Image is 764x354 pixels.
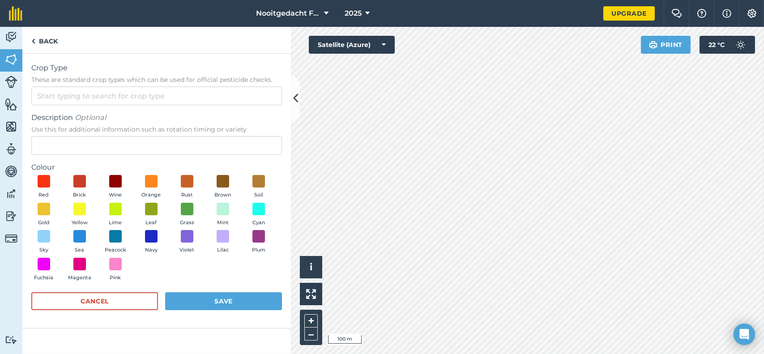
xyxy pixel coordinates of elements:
[345,8,362,19] span: 2025
[217,246,229,254] span: Lilac
[175,230,200,254] button: Violet
[252,219,265,227] span: Cyan
[256,8,320,19] span: Nooitgedacht Farm
[5,209,17,223] img: svg+xml;base64,PD94bWwgdmVyc2lvbj0iMS4wIiBlbmNvZGluZz0idXRmLTgiPz4KPCEtLSBHZW5lcmF0b3I6IEFkb2JlIE...
[5,76,17,88] img: svg+xml;base64,PD94bWwgdmVyc2lvbj0iMS4wIiBlbmNvZGluZz0idXRmLTgiPz4KPCEtLSBHZW5lcmF0b3I6IEFkb2JlIE...
[109,191,122,199] span: Wine
[300,256,322,278] button: i
[22,27,67,53] a: Back
[309,36,395,54] button: Satellite (Azure)
[39,246,48,254] span: Sky
[72,219,88,227] span: Yellow
[5,187,17,200] img: svg+xml;base64,PD94bWwgdmVyc2lvbj0iMS4wIiBlbmNvZGluZz0idXRmLTgiPz4KPCEtLSBHZW5lcmF0b3I6IEFkb2JlIE...
[246,230,271,254] button: Plum
[747,9,757,18] img: A cog icon
[31,292,158,310] button: Cancel
[139,203,164,227] button: Leaf
[105,246,126,254] span: Peacock
[31,230,56,254] button: Sky
[31,63,282,73] span: Crop Type
[142,191,161,199] span: Orange
[103,203,128,227] button: Lime
[210,230,235,254] button: Lilac
[175,203,200,227] button: Grass
[722,8,731,19] img: svg+xml;base64,PHN2ZyB4bWxucz0iaHR0cDovL3d3dy53My5vcmcvMjAwMC9zdmciIHdpZHRoPSIxNyIgaGVpZ2h0PSIxNy...
[75,246,85,254] span: Sea
[215,191,231,199] span: Brown
[734,324,755,345] div: Open Intercom Messenger
[103,175,128,199] button: Wine
[5,165,17,178] img: svg+xml;base64,PD94bWwgdmVyc2lvbj0iMS4wIiBlbmNvZGluZz0idXRmLTgiPz4KPCEtLSBHZW5lcmF0b3I6IEFkb2JlIE...
[252,246,265,254] span: Plum
[31,112,282,123] span: Description
[139,175,164,199] button: Orange
[180,246,195,254] span: Violet
[9,6,22,21] img: fieldmargin Logo
[210,203,235,227] button: Mint
[181,191,193,199] span: Rust
[68,274,91,282] span: Magenta
[649,39,657,50] img: svg+xml;base64,PHN2ZyB4bWxucz0iaHR0cDovL3d3dy53My5vcmcvMjAwMC9zdmciIHdpZHRoPSIxOSIgaGVpZ2h0PSIyNC...
[732,36,750,54] img: svg+xml;base64,PD94bWwgdmVyc2lvbj0iMS4wIiBlbmNvZGluZz0idXRmLTgiPz4KPCEtLSBHZW5lcmF0b3I6IEFkb2JlIE...
[31,86,282,105] input: Start typing to search for crop type
[5,336,17,344] img: svg+xml;base64,PD94bWwgdmVyc2lvbj0iMS4wIiBlbmNvZGluZz0idXRmLTgiPz4KPCEtLSBHZW5lcmF0b3I6IEFkb2JlIE...
[5,30,17,44] img: svg+xml;base64,PD94bWwgdmVyc2lvbj0iMS4wIiBlbmNvZGluZz0idXRmLTgiPz4KPCEtLSBHZW5lcmF0b3I6IEFkb2JlIE...
[67,230,92,254] button: Sea
[175,175,200,199] button: Rust
[700,36,755,54] button: 22 °C
[109,219,122,227] span: Lime
[145,246,158,254] span: Navy
[304,314,318,328] button: +
[5,98,17,111] img: svg+xml;base64,PHN2ZyB4bWxucz0iaHR0cDovL3d3dy53My5vcmcvMjAwMC9zdmciIHdpZHRoPSI1NiIgaGVpZ2h0PSI2MC...
[31,125,282,134] span: Use this for additional information such as rotation timing or variety
[165,292,282,310] button: Save
[180,219,194,227] span: Grass
[31,162,282,173] label: Colour
[310,261,312,273] span: i
[110,274,121,282] span: Pink
[5,53,17,66] img: svg+xml;base64,PHN2ZyB4bWxucz0iaHR0cDovL3d3dy53My5vcmcvMjAwMC9zdmciIHdpZHRoPSI1NiIgaGVpZ2h0PSI2MC...
[146,219,157,227] span: Leaf
[641,36,691,54] button: Print
[34,274,54,282] span: Fuchsia
[31,175,56,199] button: Red
[103,230,128,254] button: Peacock
[217,219,229,227] span: Mint
[709,36,725,54] span: 22 ° C
[103,258,128,282] button: Pink
[31,203,56,227] button: Gold
[73,191,86,199] span: Brick
[306,289,316,299] img: Four arrows, one pointing top left, one top right, one bottom right and the last bottom left
[67,258,92,282] button: Magenta
[67,175,92,199] button: Brick
[39,191,49,199] span: Red
[5,232,17,245] img: svg+xml;base64,PD94bWwgdmVyc2lvbj0iMS4wIiBlbmNvZGluZz0idXRmLTgiPz4KPCEtLSBHZW5lcmF0b3I6IEFkb2JlIE...
[31,258,56,282] button: Fuchsia
[696,9,707,18] img: A question mark icon
[38,219,50,227] span: Gold
[304,328,318,341] button: –
[139,230,164,254] button: Navy
[75,113,106,122] em: Optional
[67,203,92,227] button: Yellow
[5,142,17,156] img: svg+xml;base64,PD94bWwgdmVyc2lvbj0iMS4wIiBlbmNvZGluZz0idXRmLTgiPz4KPCEtLSBHZW5lcmF0b3I6IEFkb2JlIE...
[246,175,271,199] button: Soil
[603,6,655,21] a: Upgrade
[5,120,17,133] img: svg+xml;base64,PHN2ZyB4bWxucz0iaHR0cDovL3d3dy53My5vcmcvMjAwMC9zdmciIHdpZHRoPSI1NiIgaGVpZ2h0PSI2MC...
[31,36,35,47] img: svg+xml;base64,PHN2ZyB4bWxucz0iaHR0cDovL3d3dy53My5vcmcvMjAwMC9zdmciIHdpZHRoPSI5IiBoZWlnaHQ9IjI0Ii...
[31,75,282,84] span: These are standard crop types which can be used for official pesticide checks.
[210,175,235,199] button: Brown
[671,9,682,18] img: Two speech bubbles overlapping with the left bubble in the forefront
[246,203,271,227] button: Cyan
[254,191,263,199] span: Soil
